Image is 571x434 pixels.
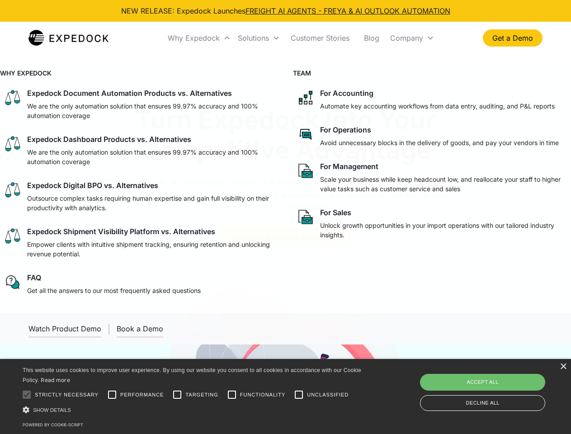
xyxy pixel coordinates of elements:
div: Solutions [238,33,269,42]
div: Solutions [234,23,283,53]
div: For Sales [320,208,351,217]
div: Expedock Shipment Visibility Platform vs. Alternatives [27,227,215,236]
div: Company [390,33,423,42]
p: Empower clients with intuitive shipment tracking, ensuring retention and unlocking revenue potent... [27,240,275,259]
p: We are the only automation solution that ensures 99.97% accuracy and 100% automation coverage [27,101,275,120]
img: scale icon [4,135,22,153]
a: Customer Stories [283,23,357,53]
div: Company [387,23,438,53]
img: regular chat bubble icon [4,273,22,291]
span: Unclassified [307,391,349,399]
span: Show details [33,407,71,413]
div: Expedock Digital BPO vs. Alternatives [27,181,158,190]
div: For Operations [320,125,371,134]
div: For Management [320,162,378,171]
span: This website uses cookies to improve user experience. By using our website you consent to all coo... [23,367,361,384]
span: Strictly necessary [35,391,99,399]
p: Unlock growth opportunities in your import operations with our tailored industry insights. [320,221,568,240]
a: FREIGHT AI AGENTS - FREYA & AI OUTLOOK AUTOMATION [245,6,450,15]
div: Book a Demo [117,324,163,333]
p: Scale your business while keep headcount low, and reallocate your staff to higher value tasks suc... [320,175,568,193]
a: Blog [357,23,387,53]
p: Get all the answers to our most frequently asked questions [27,286,201,295]
div: Show details [23,405,364,415]
a: open lightbox [28,321,101,337]
a: Read more [41,377,70,383]
span: Performance [120,391,164,399]
p: Automate key accounting workflows from data entry, auditing, and P&L reports [320,101,555,111]
a: home [28,29,109,47]
div: FAQ [27,273,41,282]
img: scale icon [4,227,22,245]
span: Functionality [240,391,285,399]
img: scale icon [4,89,22,107]
p: Avoid unnecessary blocks in the delivery of goods, and pay your vendors in time [320,138,559,147]
div: For Accounting [320,89,373,98]
div: Why Expedock [168,33,220,42]
img: network like icon [297,89,315,107]
span: Targeting [185,391,218,399]
p: Outsource complex tasks requiring human expertise and gain full visibility on their productivity ... [27,193,275,212]
p: We are the only automation solution that ensures 99.97% accuracy and 100% automation coverage [27,147,275,166]
div: Watch Product Demo [28,324,101,333]
a: Powered by cookie-script [23,422,83,427]
img: paper and bag icon [297,208,315,226]
img: Expedock Logo [28,29,109,47]
iframe: Chat Widget [420,336,571,434]
div: NEW RELEASE: Expedock Launches [121,5,450,16]
div: Expedock Document Automation Products vs. Alternatives [27,89,232,98]
img: paper and bag icon [297,162,315,180]
a: Get a Demo [483,29,543,47]
img: rectangular chat bubble icon [297,125,315,143]
div: Why Expedock [164,23,234,53]
a: Book a Demo [117,321,163,337]
div: Expedock Dashboard Products vs. Alternatives [27,135,191,144]
img: scale icon [4,181,22,199]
